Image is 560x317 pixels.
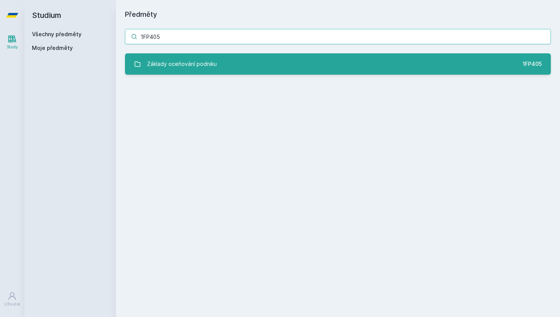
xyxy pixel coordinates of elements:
[125,9,551,20] h1: Předměty
[32,31,82,37] a: Všechny předměty
[7,44,18,50] div: Study
[4,301,20,307] div: Uživatel
[125,29,551,44] input: Název nebo ident předmětu…
[2,288,23,311] a: Uživatel
[32,44,73,52] span: Moje předměty
[2,30,23,54] a: Study
[125,53,551,75] a: Základy oceňování podniku 1FP405
[147,56,217,72] div: Základy oceňování podniku
[523,60,542,68] div: 1FP405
